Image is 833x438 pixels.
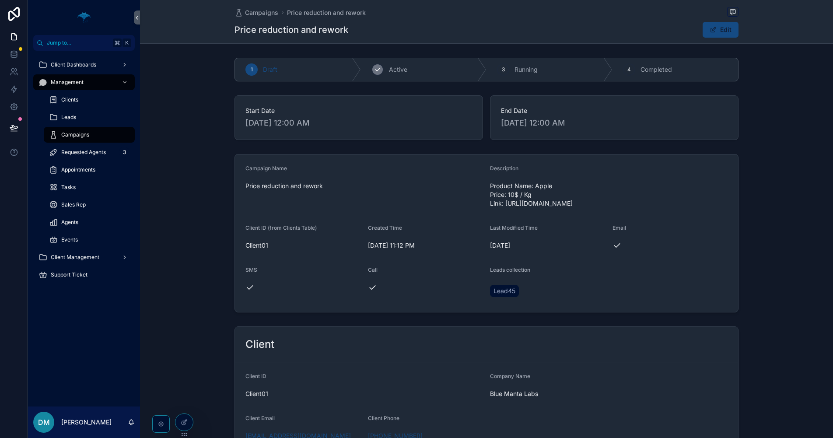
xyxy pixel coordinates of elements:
span: [DATE] 12:00 AM [501,117,728,129]
span: Call [368,266,378,273]
a: Sales Rep [44,197,135,213]
p: [PERSON_NAME] [61,418,112,427]
a: Appointments [44,162,135,178]
span: Sales Rep [61,201,86,208]
span: Jump to... [47,39,109,46]
a: Support Ticket [33,267,135,283]
span: Campaigns [245,8,278,17]
a: Lead45 [490,285,519,297]
span: 4 [627,66,631,73]
a: Events [44,232,135,248]
span: Email [612,224,626,231]
span: Client01 [245,241,361,250]
span: Price reduction and rework [245,182,483,190]
a: Requested Agents3 [44,144,135,160]
span: Campaign Name [245,165,287,172]
span: Description [490,165,518,172]
button: Jump to...K [33,35,135,51]
a: Campaigns [44,127,135,143]
span: Client Phone [368,415,399,421]
h1: Price reduction and rework [234,24,348,36]
span: Lead45 [493,287,515,295]
span: Draft [263,65,277,74]
span: Last Modified Time [490,224,538,231]
span: Client Email [245,415,275,421]
span: Client Management [51,254,99,261]
span: SMS [245,266,257,273]
div: scrollable content [28,51,140,294]
span: Appointments [61,166,95,173]
span: Client ID [245,373,266,379]
span: Company Name [490,373,530,379]
span: Client ID (from Clients Table) [245,224,317,231]
span: 3 [502,66,505,73]
span: Running [514,65,538,74]
a: Client Dashboards [33,57,135,73]
div: 3 [119,147,129,158]
a: Agents [44,214,135,230]
a: Campaigns [234,8,278,17]
span: [DATE] 11:12 PM [368,241,483,250]
span: Leads [61,114,76,121]
span: Active [389,65,407,74]
span: Leads collection [490,266,530,273]
span: Product Name: Apple Price: 10$ / Kg Link: [URL][DOMAIN_NAME] [490,182,728,208]
span: Client Dashboards [51,61,96,68]
span: [DATE] [490,241,605,250]
span: DM [38,417,50,427]
span: Completed [640,65,672,74]
span: Client01 [245,389,483,398]
a: Clients [44,92,135,108]
span: Start Date [245,106,472,115]
img: App logo [77,11,91,25]
a: Management [33,74,135,90]
span: Campaigns [61,131,89,138]
span: Management [51,79,84,86]
button: Edit [703,22,738,38]
span: End Date [501,106,728,115]
span: Tasks [61,184,76,191]
span: Clients [61,96,78,103]
a: Client Management [33,249,135,265]
span: [DATE] 12:00 AM [245,117,472,129]
a: Leads [44,109,135,125]
span: Blue Manta Labs [490,389,728,398]
h2: Client [245,337,274,351]
span: Agents [61,219,78,226]
span: 1 [251,66,253,73]
a: Tasks [44,179,135,195]
span: Support Ticket [51,271,87,278]
span: Events [61,236,78,243]
span: Created Time [368,224,402,231]
span: K [123,39,130,46]
span: Requested Agents [61,149,106,156]
a: Price reduction and rework [287,8,366,17]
